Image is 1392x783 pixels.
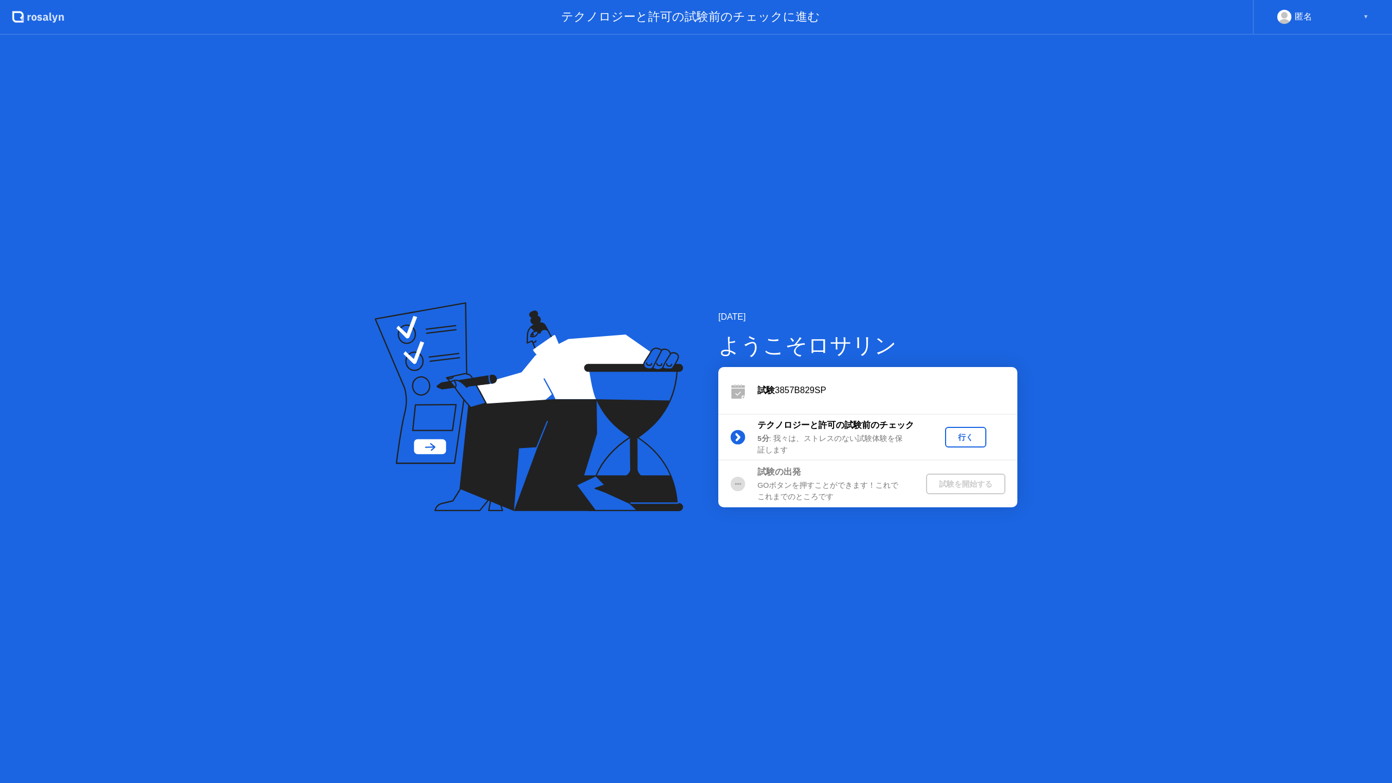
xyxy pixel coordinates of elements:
div: 試験を開始する [930,479,1001,489]
div: 3857B829SP [757,384,1017,397]
b: テクノロジーと許可の試験前のチェック [757,420,914,430]
b: 試験 [757,386,775,395]
b: 試験の出発 [757,467,801,476]
div: ようこそロサリン [718,329,1017,362]
div: GOボタンを押すことができます！これでこれまでのところです [757,480,914,502]
div: ▼ [1363,10,1369,24]
div: [DATE] [718,310,1017,324]
div: 行く [949,432,982,443]
b: 5分 [757,434,769,443]
div: : 我々は、ストレスのない試験体験を保証します [757,433,914,456]
div: 匿名 [1295,10,1312,24]
button: 行く [945,427,986,448]
button: 試験を開始する [926,474,1005,494]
